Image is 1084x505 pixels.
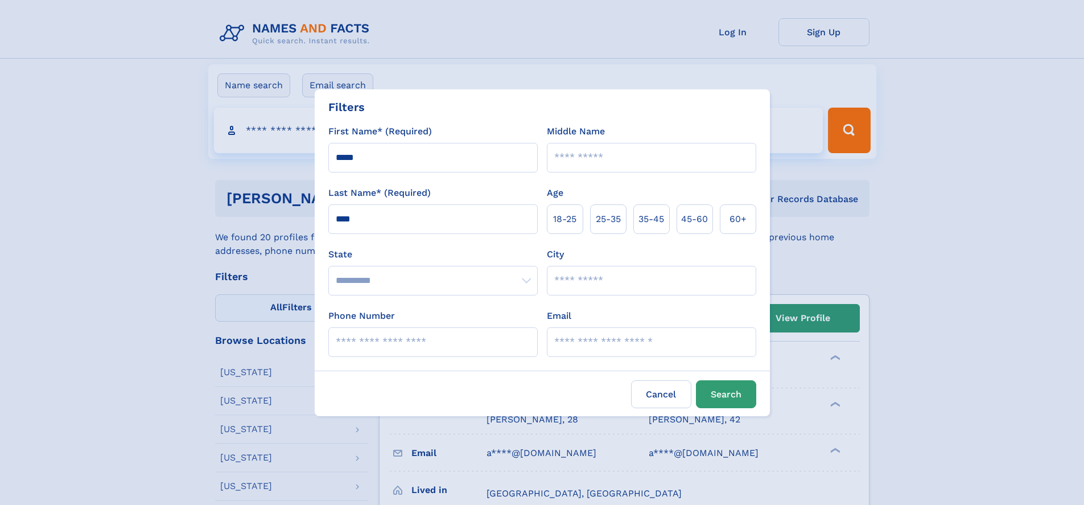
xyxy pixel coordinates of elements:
label: Middle Name [547,125,605,138]
label: Email [547,309,571,323]
label: Last Name* (Required) [328,186,431,200]
span: 25‑35 [596,212,621,226]
label: Cancel [631,380,691,408]
span: 60+ [729,212,747,226]
label: Age [547,186,563,200]
label: State [328,248,538,261]
label: First Name* (Required) [328,125,432,138]
label: Phone Number [328,309,395,323]
span: 18‑25 [553,212,576,226]
button: Search [696,380,756,408]
span: 45‑60 [681,212,708,226]
div: Filters [328,98,365,116]
label: City [547,248,564,261]
span: 35‑45 [638,212,664,226]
